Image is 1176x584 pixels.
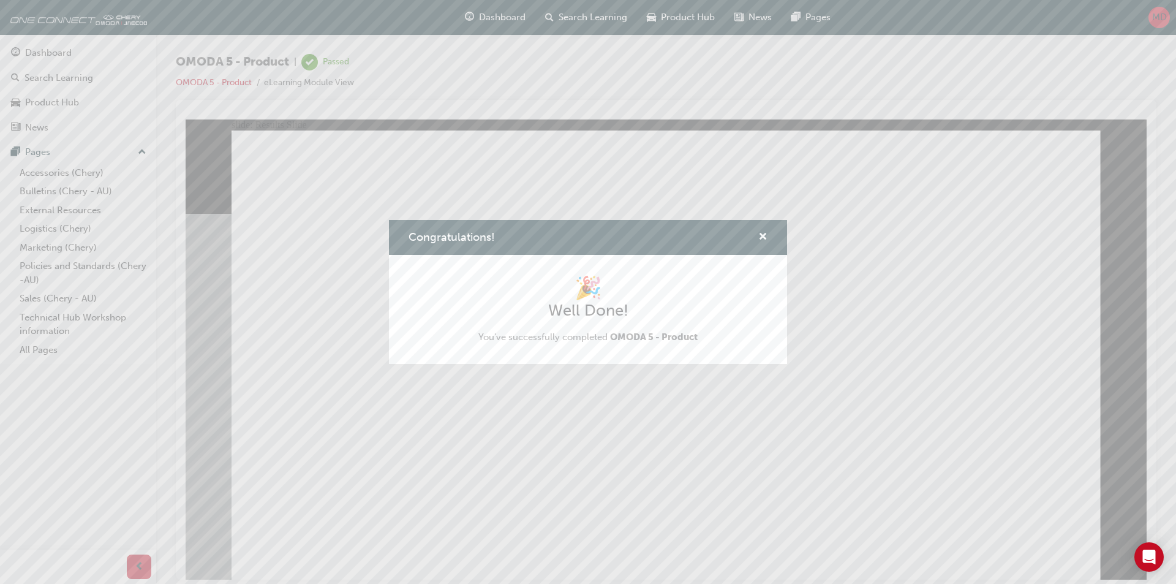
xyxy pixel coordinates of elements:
[758,230,767,245] button: cross-icon
[478,275,698,301] h1: 🎉
[610,332,698,343] span: OMODA 5 - Product
[478,301,698,320] h2: Well Done!
[1134,542,1164,572] div: Open Intercom Messenger
[478,330,698,344] span: You've successfully completed
[389,220,787,363] div: Congratulations!
[409,230,495,244] span: Congratulations!
[758,232,767,243] span: cross-icon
